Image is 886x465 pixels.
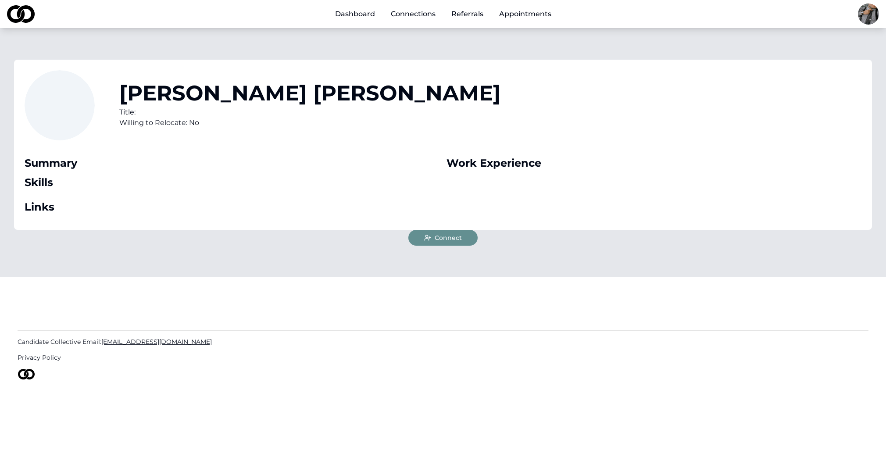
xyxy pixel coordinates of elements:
div: Summary [25,156,439,170]
a: Privacy Policy [18,353,868,362]
a: Candidate Collective Email:[EMAIL_ADDRESS][DOMAIN_NAME] [18,337,868,346]
img: logo [7,5,35,23]
div: Willing to Relocate: No [119,118,501,128]
a: Dashboard [328,5,382,23]
div: Skills [25,175,439,190]
a: Referrals [444,5,490,23]
a: Appointments [492,5,558,23]
img: 3c144572-eef3-42e3-bef8-7d3691379344-IMG_0653-profile_picture.jpeg [858,4,879,25]
span: Connect [435,233,462,242]
a: Connections [384,5,443,23]
h1: [PERSON_NAME] [PERSON_NAME] [119,82,501,104]
img: logo [18,369,35,379]
span: [EMAIL_ADDRESS][DOMAIN_NAME] [101,338,212,346]
div: Links [25,200,439,214]
div: Work Experience [447,156,861,170]
div: Title: [119,107,501,118]
nav: Main [328,5,558,23]
button: Connect [408,230,478,246]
